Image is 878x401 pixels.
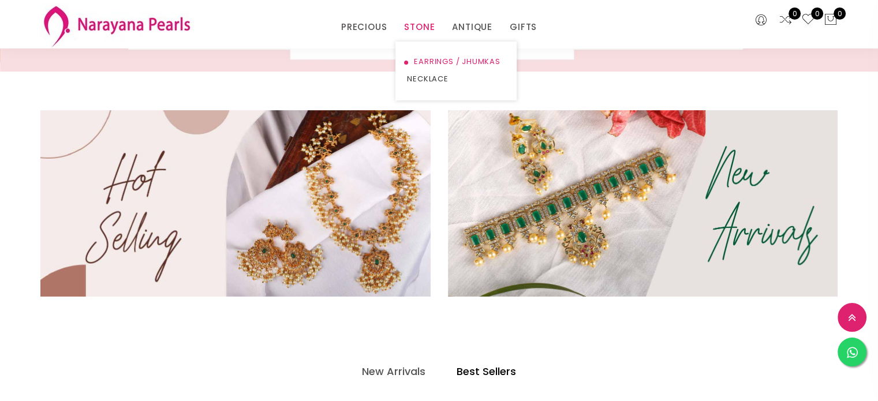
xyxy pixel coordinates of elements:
a: NECKLACE [407,70,505,88]
a: 0 [801,13,815,28]
a: 0 [779,13,793,28]
span: 0 [789,8,801,20]
a: GIFTS [510,18,537,36]
a: EARRINGS / JHUMKAS [407,53,505,70]
a: PRECIOUS [341,18,387,36]
h4: New Arrivals [362,365,425,378]
a: STONE [404,18,435,36]
button: 0 [824,13,838,28]
h4: Best Sellers [457,365,516,378]
span: 0 [811,8,823,20]
span: 0 [834,8,846,20]
a: ANTIQUE [452,18,492,36]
